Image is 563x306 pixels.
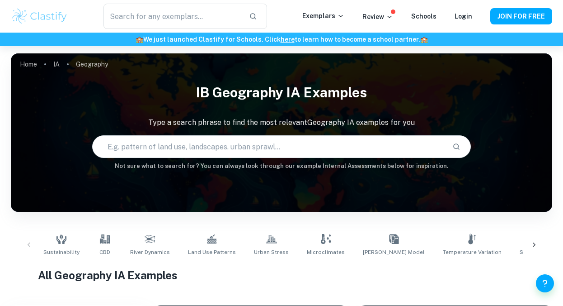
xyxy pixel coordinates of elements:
input: E.g. pattern of land use, landscapes, urban sprawl... [93,134,446,159]
h1: All Geography IA Examples [38,267,525,283]
p: Geography [76,59,108,69]
p: Exemplars [302,11,344,21]
span: Urban Stress [254,248,289,256]
span: [PERSON_NAME] Model [363,248,425,256]
span: 🏫 [136,36,143,43]
h1: IB Geography IA examples [11,79,552,106]
span: Microclimates [307,248,345,256]
a: Schools [411,13,436,20]
h6: We just launched Clastify for Schools. Click to learn how to become a school partner. [2,34,561,44]
img: Clastify logo [11,7,68,25]
a: IA [53,58,60,71]
button: Help and Feedback [536,274,554,292]
span: CBD [99,248,110,256]
span: River Dynamics [130,248,170,256]
span: 🏫 [420,36,428,43]
a: here [281,36,295,43]
input: Search for any exemplars... [103,4,242,29]
a: Login [455,13,472,20]
button: JOIN FOR FREE [490,8,552,24]
button: Search [449,139,464,154]
a: Home [20,58,37,71]
span: Sustainability [43,248,80,256]
span: Temperature Variation [443,248,502,256]
span: Land Use Patterns [188,248,236,256]
p: Review [362,12,393,22]
h6: Not sure what to search for? You can always look through our example Internal Assessments below f... [11,162,552,171]
p: Type a search phrase to find the most relevant Geography IA examples for you [11,117,552,128]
